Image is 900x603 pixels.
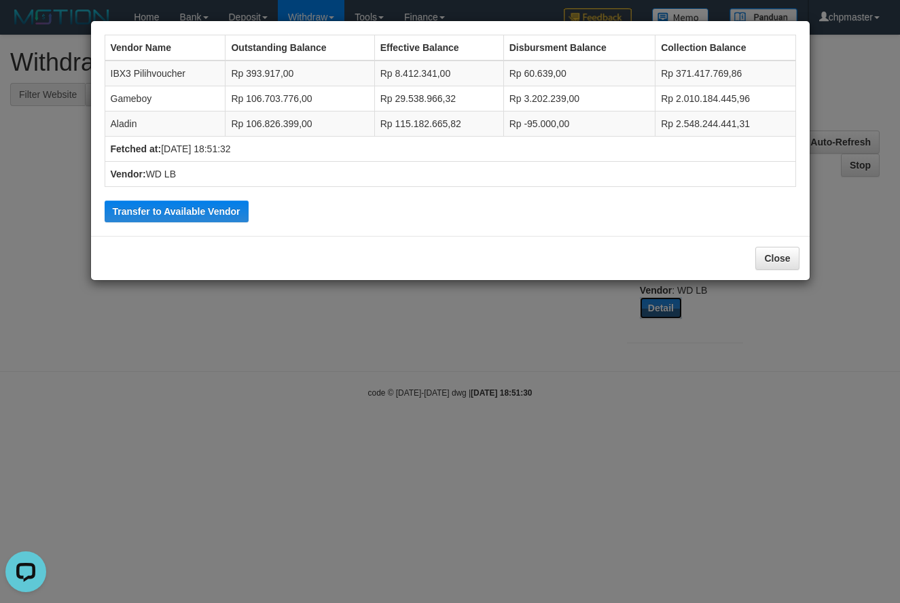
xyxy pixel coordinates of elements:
td: Rp 60.639,00 [503,61,655,86]
td: Gameboy [105,86,226,111]
td: Rp 8.412.341,00 [374,61,503,86]
th: Vendor Name [105,35,226,61]
td: Rp 106.703.776,00 [226,86,374,111]
th: Disbursment Balance [503,35,655,61]
th: Effective Balance [374,35,503,61]
button: Open LiveChat chat widget [5,5,46,46]
button: Close [755,247,799,270]
button: Transfer to Available Vendor [105,201,249,222]
td: Rp 106.826.399,00 [226,111,374,137]
th: Collection Balance [655,35,795,61]
b: Vendor: [111,169,146,179]
td: Rp 2.010.184.445,96 [655,86,795,111]
td: Rp 115.182.665,82 [374,111,503,137]
td: Rp 29.538.966,32 [374,86,503,111]
td: [DATE] 18:51:32 [105,137,795,162]
td: Rp 371.417.769,86 [655,61,795,86]
th: Outstanding Balance [226,35,374,61]
td: Rp 393.917,00 [226,61,374,86]
td: Rp 2.548.244.441,31 [655,111,795,137]
td: WD LB [105,162,795,187]
b: Fetched at: [111,143,162,154]
td: Rp 3.202.239,00 [503,86,655,111]
td: Aladin [105,111,226,137]
td: IBX3 Pilihvoucher [105,61,226,86]
td: Rp -95.000,00 [503,111,655,137]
